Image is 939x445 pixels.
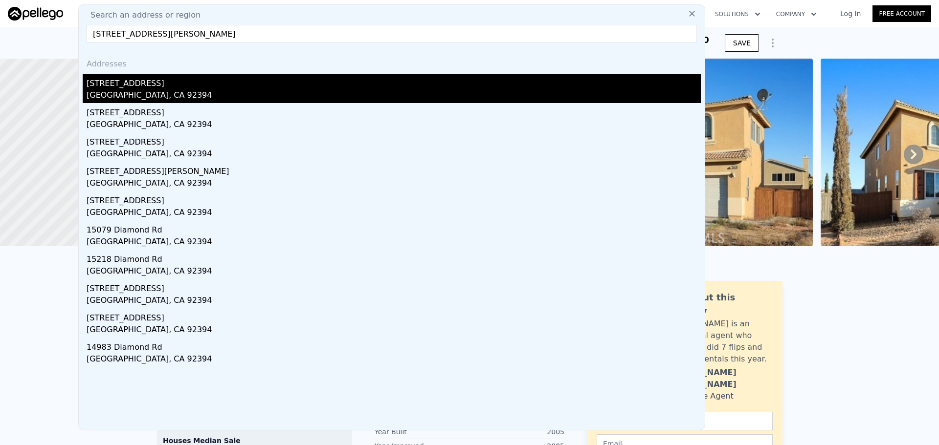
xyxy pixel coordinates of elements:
[87,103,701,119] div: [STREET_ADDRESS]
[768,5,825,23] button: Company
[469,427,564,437] div: 2005
[87,119,701,132] div: [GEOGRAPHIC_DATA], CA 92394
[87,220,701,236] div: 15079 Diamond Rd
[87,279,701,295] div: [STREET_ADDRESS]
[828,9,872,19] a: Log In
[87,177,701,191] div: [GEOGRAPHIC_DATA], CA 92394
[707,5,768,23] button: Solutions
[87,324,701,338] div: [GEOGRAPHIC_DATA], CA 92394
[87,236,701,250] div: [GEOGRAPHIC_DATA], CA 92394
[872,5,931,22] a: Free Account
[87,353,701,367] div: [GEOGRAPHIC_DATA], CA 92394
[664,367,773,390] div: [PERSON_NAME] [PERSON_NAME]
[87,191,701,207] div: [STREET_ADDRESS]
[87,89,701,103] div: [GEOGRAPHIC_DATA], CA 92394
[87,250,701,265] div: 15218 Diamond Rd
[664,291,773,318] div: Ask about this property
[8,7,63,21] img: Pellego
[664,318,773,365] div: [PERSON_NAME] is an active local agent who personally did 7 flips and bought 3 rentals this year.
[87,148,701,162] div: [GEOGRAPHIC_DATA], CA 92394
[87,162,701,177] div: [STREET_ADDRESS][PERSON_NAME]
[87,25,697,42] input: Enter an address, city, region, neighborhood or zip code
[375,427,469,437] div: Year Built
[83,9,201,21] span: Search an address or region
[725,34,759,52] button: SAVE
[83,50,701,74] div: Addresses
[87,74,701,89] div: [STREET_ADDRESS]
[87,207,701,220] div: [GEOGRAPHIC_DATA], CA 92394
[763,33,782,53] button: Show Options
[87,265,701,279] div: [GEOGRAPHIC_DATA], CA 92394
[87,338,701,353] div: 14983 Diamond Rd
[87,295,701,308] div: [GEOGRAPHIC_DATA], CA 92394
[87,132,701,148] div: [STREET_ADDRESS]
[87,308,701,324] div: [STREET_ADDRESS]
